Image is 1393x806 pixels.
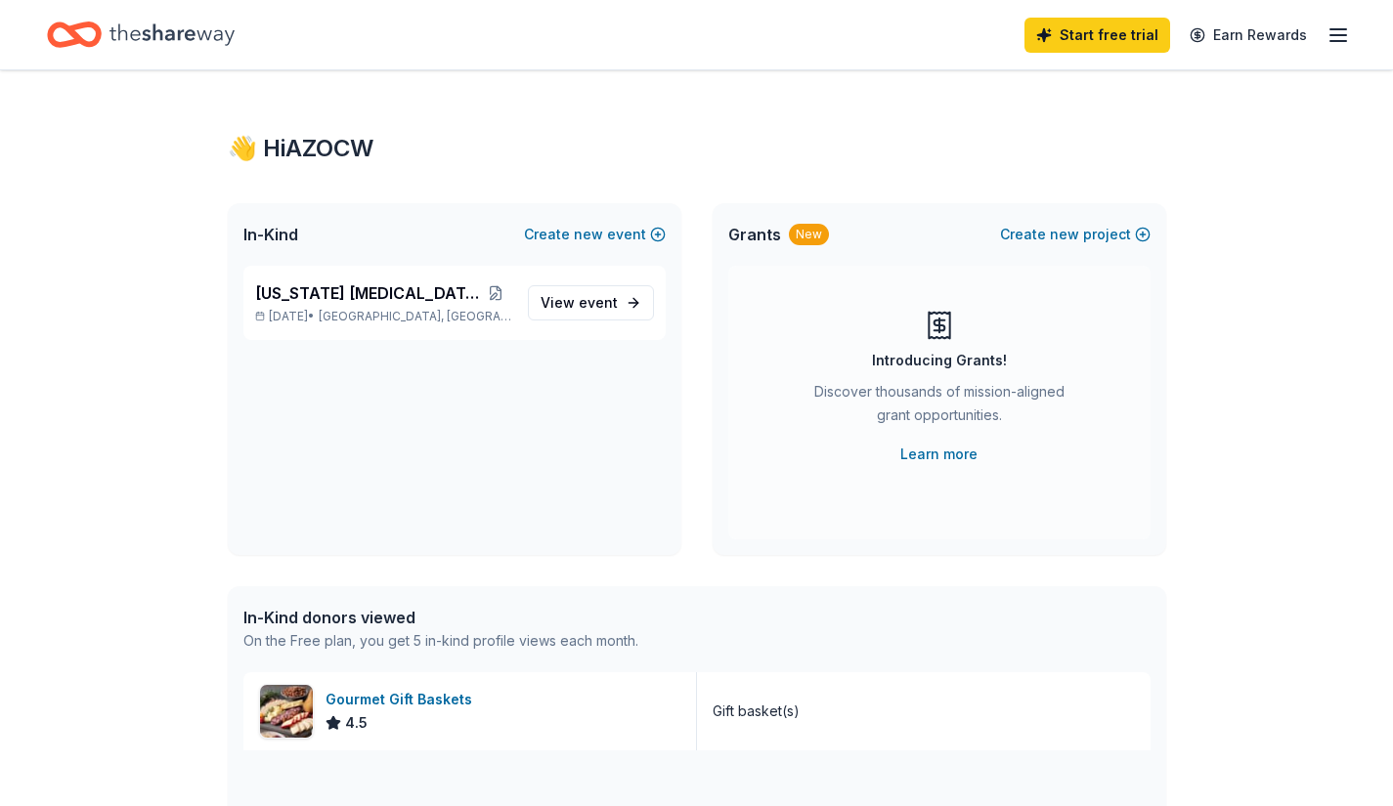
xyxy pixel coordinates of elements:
[47,12,235,58] a: Home
[255,309,512,324] p: [DATE] •
[1024,18,1170,53] a: Start free trial
[713,700,800,723] div: Gift basket(s)
[319,309,511,324] span: [GEOGRAPHIC_DATA], [GEOGRAPHIC_DATA]
[524,223,666,246] button: Createnewevent
[243,629,638,653] div: On the Free plan, you get 5 in-kind profile views each month.
[528,285,654,320] a: View event
[260,685,313,738] img: Image for Gourmet Gift Baskets
[243,223,298,246] span: In-Kind
[1050,223,1079,246] span: new
[326,688,480,711] div: Gourmet Gift Baskets
[872,349,1007,372] div: Introducing Grants!
[541,291,618,315] span: View
[789,224,829,245] div: New
[1000,223,1151,246] button: Createnewproject
[574,223,603,246] span: new
[243,606,638,629] div: In-Kind donors viewed
[728,223,781,246] span: Grants
[806,380,1072,435] div: Discover thousands of mission-aligned grant opportunities.
[579,294,618,311] span: event
[255,281,480,305] span: [US_STATE] [MEDICAL_DATA] Walk
[345,711,368,735] span: 4.5
[900,443,978,466] a: Learn more
[1178,18,1319,53] a: Earn Rewards
[228,133,1166,164] div: 👋 Hi AZOCW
